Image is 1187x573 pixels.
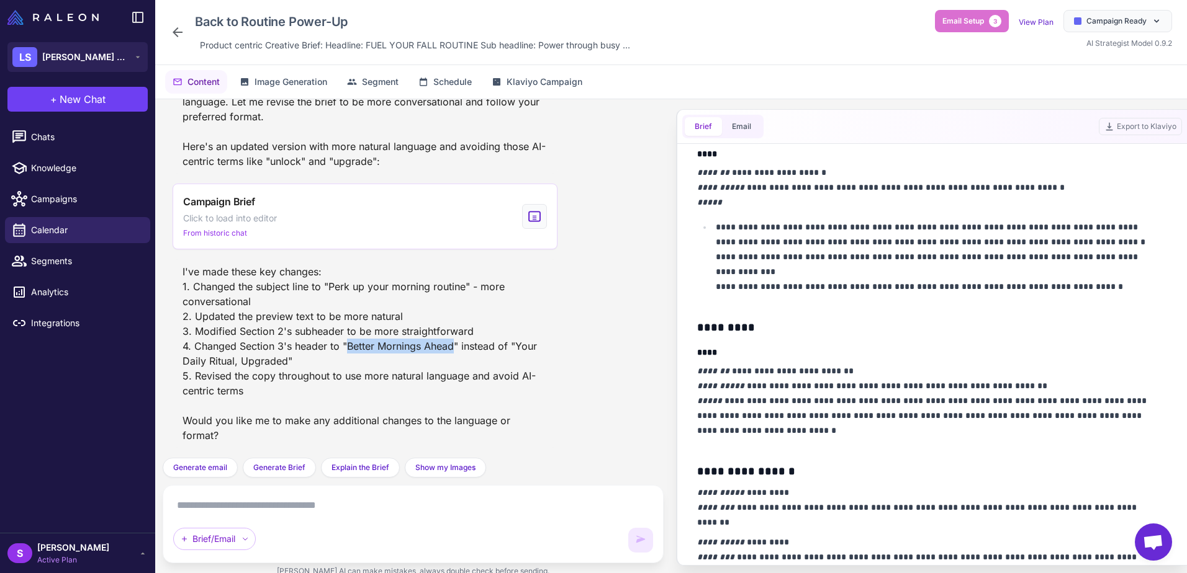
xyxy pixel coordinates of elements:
span: Generate email [173,462,227,473]
span: Active Plan [37,554,109,566]
span: Calendar [31,223,140,237]
span: Explain the Brief [332,462,389,473]
span: Campaign Ready [1086,16,1147,27]
button: Email Setup3 [935,10,1009,32]
button: Show my Images [405,458,486,477]
span: Show my Images [415,462,476,473]
a: Integrations [5,310,150,336]
div: Brief/Email [173,528,256,550]
span: Chats [31,130,140,144]
span: Segments [31,254,140,268]
span: Product centric Creative Brief: Headline: FUEL YOUR FALL ROUTINE Sub headline: Power through busy... [200,38,630,52]
span: [PERSON_NAME] Superfood [42,50,129,64]
span: New Chat [60,92,106,107]
div: Click to edit campaign name [190,10,635,33]
span: Content [187,75,220,89]
button: Schedule [411,70,479,94]
button: LS[PERSON_NAME] Superfood [7,42,148,72]
a: Analytics [5,279,150,305]
span: Click to load into editor [183,211,277,225]
a: Knowledge [5,155,150,181]
div: S [7,543,32,563]
span: AI Strategist Model 0.9.2 [1086,38,1172,48]
span: 3 [989,15,1001,27]
span: From historic chat [183,228,247,239]
button: Email [722,117,761,136]
button: Generate email [163,458,238,477]
div: I've made these key changes: 1. Changed the subject line to "Perk up your morning routine" - more... [173,259,557,448]
span: Campaign Brief [183,194,255,209]
span: Schedule [433,75,472,89]
span: Integrations [31,316,140,330]
span: Analytics [31,285,140,299]
a: Chats [5,124,150,150]
button: Brief [685,117,722,136]
span: + [50,92,57,107]
span: Generate Brief [253,462,305,473]
span: [PERSON_NAME] [37,541,109,554]
div: LS [12,47,37,67]
span: Email Setup [942,16,984,27]
button: +New Chat [7,87,148,112]
span: Image Generation [255,75,327,89]
div: Click to edit description [195,36,635,55]
button: Klaviyo Campaign [484,70,590,94]
button: Export to Klaviyo [1099,118,1182,135]
button: Content [165,70,227,94]
a: Segments [5,248,150,274]
a: Campaigns [5,186,150,212]
a: View Plan [1019,17,1054,27]
span: Segment [362,75,399,89]
button: Explain the Brief [321,458,400,477]
button: Generate Brief [243,458,316,477]
a: Calendar [5,217,150,243]
span: Campaigns [31,192,140,206]
span: Knowledge [31,161,140,175]
button: Image Generation [232,70,335,94]
button: Segment [340,70,406,94]
a: Open chat [1135,523,1172,561]
img: Raleon Logo [7,10,99,25]
div: I apologize for missing your formatting request and for using AI-centric language. Let me revise ... [173,74,557,174]
span: Klaviyo Campaign [507,75,582,89]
